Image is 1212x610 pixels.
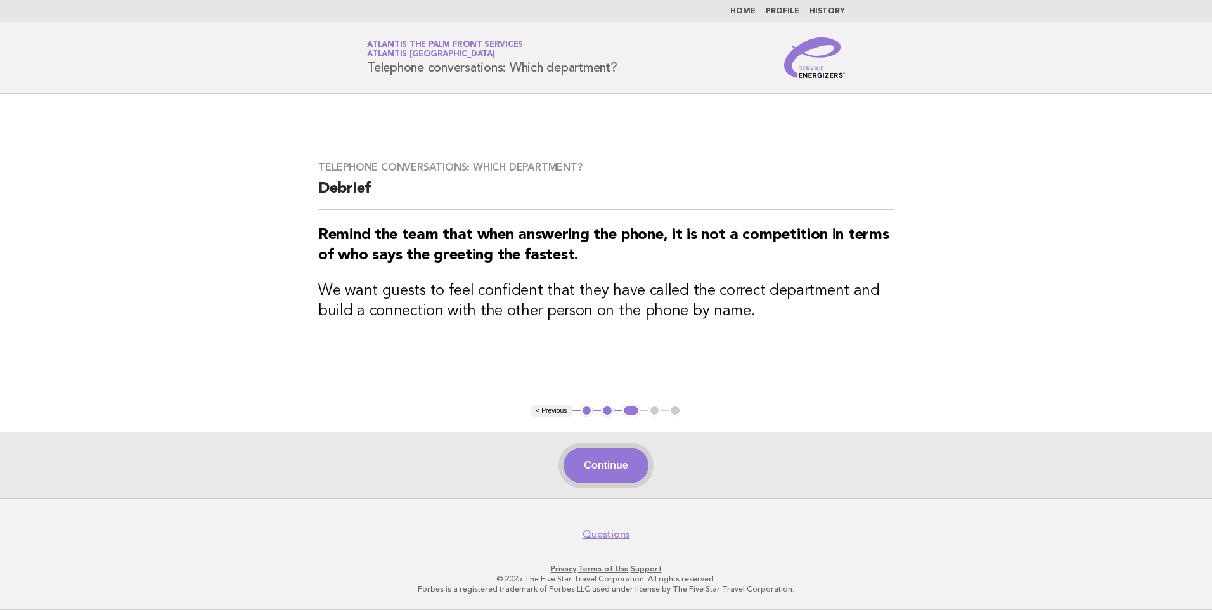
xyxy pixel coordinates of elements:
[730,8,756,15] a: Home
[531,405,572,417] button: < Previous
[581,405,593,417] button: 1
[809,8,845,15] a: History
[318,161,894,174] h3: Telephone conversations: Which department?
[218,564,994,574] p: · ·
[766,8,799,15] a: Profile
[622,405,640,417] button: 3
[318,281,894,321] h3: We want guests to feel confident that they have called the correct department and build a connect...
[784,37,845,78] img: Service Energizers
[367,51,495,59] span: Atlantis [GEOGRAPHIC_DATA]
[218,574,994,584] p: © 2025 The Five Star Travel Corporation. All rights reserved.
[564,448,648,483] button: Continue
[367,41,523,58] a: Atlantis The Palm Front ServicesAtlantis [GEOGRAPHIC_DATA]
[367,41,617,74] h1: Telephone conversations: Which department?
[583,528,630,541] a: Questions
[551,564,576,573] a: Privacy
[218,584,994,594] p: Forbes is a registered trademark of Forbes LLC used under license by The Five Star Travel Corpora...
[318,228,889,263] strong: Remind the team that when answering the phone, it is not a competition in terms of who says the g...
[631,564,662,573] a: Support
[601,405,614,417] button: 2
[318,179,894,210] h2: Debrief
[578,564,629,573] a: Terms of Use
